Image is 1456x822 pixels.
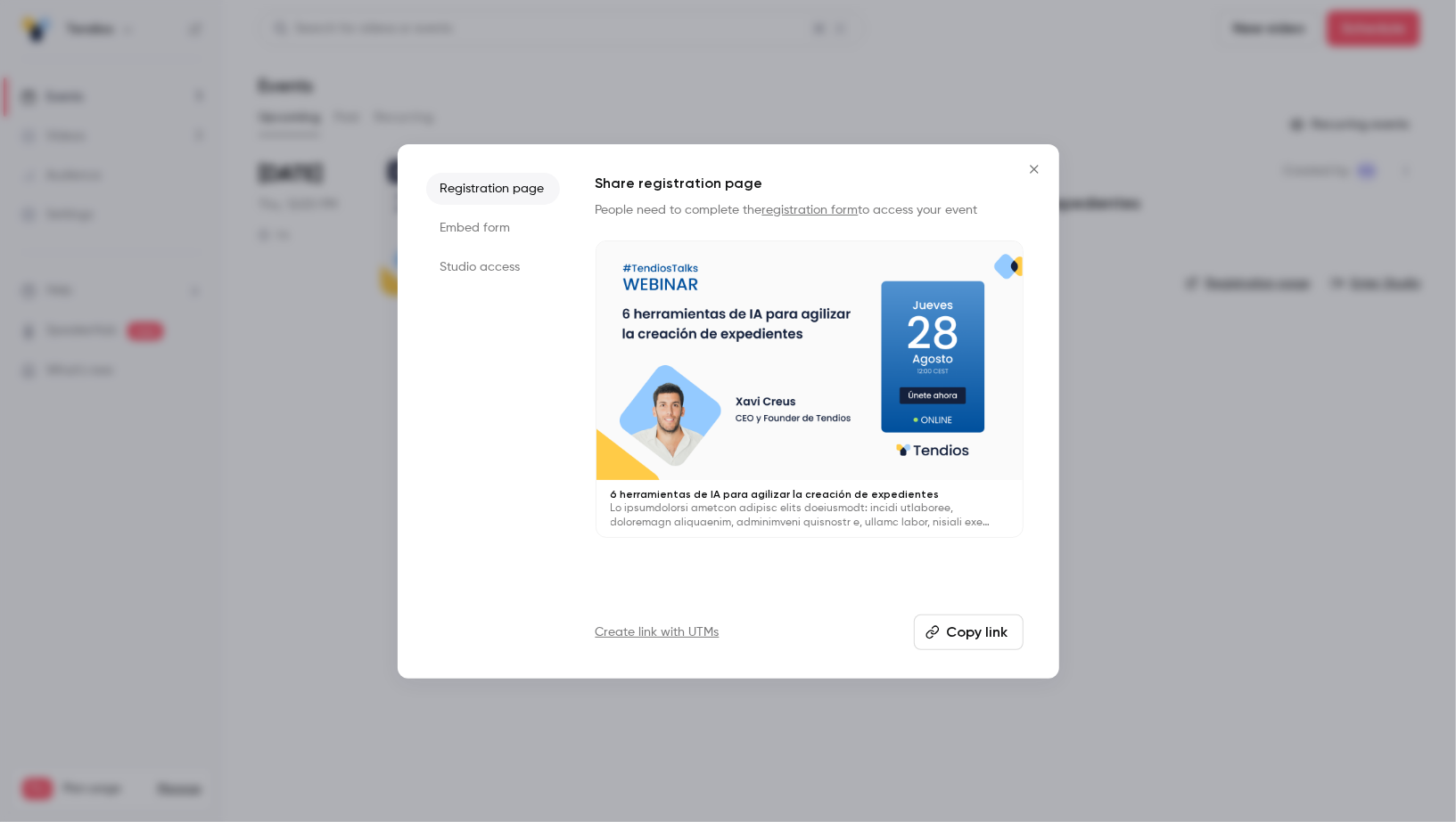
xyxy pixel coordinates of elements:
li: Registration page [426,173,560,205]
li: Embed form [426,212,560,244]
a: registration form [762,204,859,216]
p: People need to complete the to access your event [596,201,1024,219]
p: 6 herramientas de IA para agilizar la creación de expedientes [611,487,1008,501]
a: Create link with UTMs [596,623,720,641]
p: Lo ipsumdolorsi ametcon adipisc elits doeiusmodt: incidi utlaboree, doloremagn aliquaenim, admini... [611,501,1008,530]
li: Studio access [426,251,560,283]
h1: Share registration page [596,173,1024,194]
button: Copy link [914,614,1024,650]
a: 6 herramientas de IA para agilizar la creación de expedientesLo ipsumdolorsi ametcon adipisc elit... [596,240,1024,539]
button: Close [1016,151,1052,187]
